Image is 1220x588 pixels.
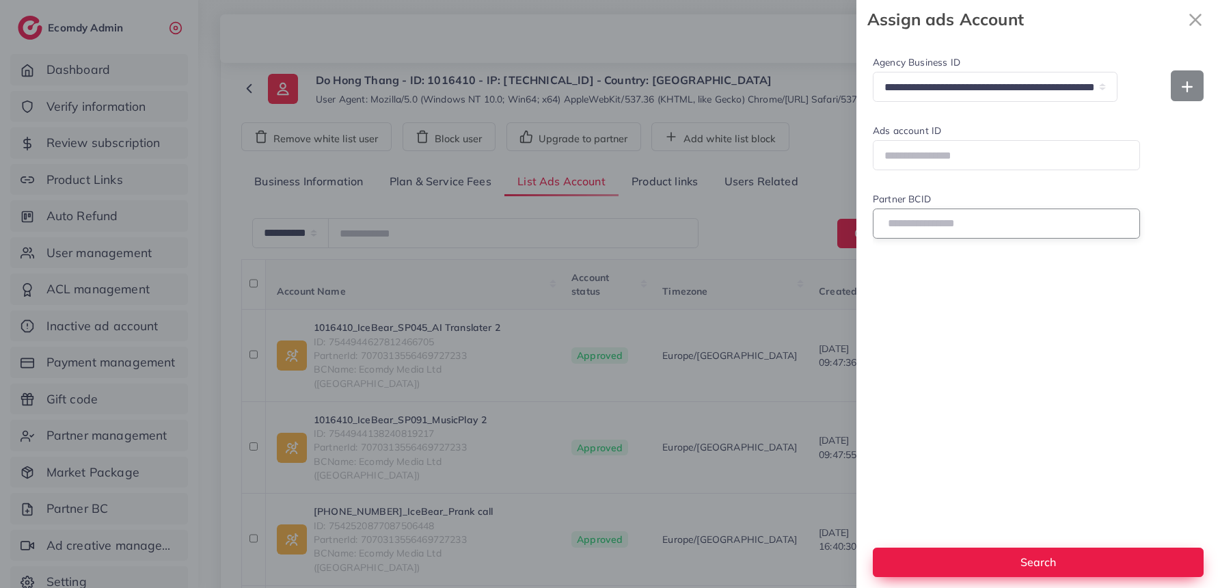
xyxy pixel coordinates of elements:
label: Agency Business ID [873,55,1117,69]
span: Search [1020,555,1056,569]
svg: x [1182,6,1209,34]
label: Partner BCID [873,192,1140,206]
button: Search [873,548,1204,577]
label: Ads account ID [873,124,1140,137]
button: Close [1182,5,1209,34]
strong: Assign ads Account [867,8,1182,31]
img: Add new [1182,81,1193,92]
